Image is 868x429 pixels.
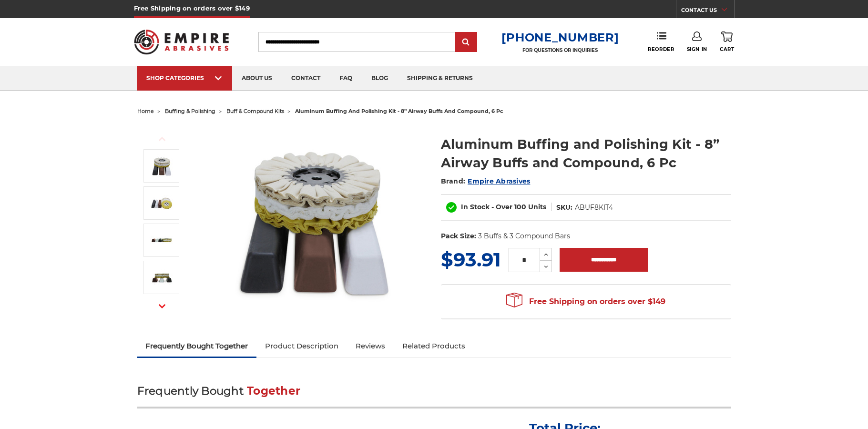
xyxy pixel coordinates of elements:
span: Free Shipping on orders over $149 [506,292,665,311]
span: Together [247,384,300,398]
a: shipping & returns [398,66,482,91]
img: Aluminum Buffing and Polishing Kit - 8” Airway Buffs and Compound, 6 Pc [150,228,174,252]
input: Submit [457,33,476,52]
span: aluminum buffing and polishing kit - 8” airway buffs and compound, 6 pc [295,108,503,114]
a: Cart [720,31,734,52]
span: $93.91 [441,248,501,271]
img: Aluminum 8 inch airway buffing wheel and compound kit [150,191,174,215]
button: Next [151,296,174,317]
img: 8 inch airway buffing wheel and compound kit for aluminum [219,125,409,316]
a: Reorder [648,31,674,52]
img: Aluminum Buffing and Polishing Kit - 8” Airway Buffs and Compound, 6 Pc [150,266,174,289]
p: FOR QUESTIONS OR INQUIRIES [501,47,619,53]
a: home [137,108,154,114]
div: SHOP CATEGORIES [146,74,223,82]
span: Brand: [441,177,466,185]
dd: 3 Buffs & 3 Compound Bars [478,231,570,241]
img: 8 inch airway buffing wheel and compound kit for aluminum [150,154,174,178]
a: faq [330,66,362,91]
dt: SKU: [556,203,572,213]
span: - Over [491,203,512,211]
span: Reorder [648,46,674,52]
a: Related Products [394,336,474,357]
a: [PHONE_NUMBER] [501,31,619,44]
h1: Aluminum Buffing and Polishing Kit - 8” Airway Buffs and Compound, 6 Pc [441,135,731,172]
a: about us [232,66,282,91]
a: buffing & polishing [165,108,215,114]
span: Sign In [687,46,707,52]
dd: ABUF8KIT4 [575,203,613,213]
span: In Stock [461,203,490,211]
span: 100 [514,203,526,211]
a: Reviews [347,336,394,357]
a: contact [282,66,330,91]
span: Cart [720,46,734,52]
a: Product Description [256,336,347,357]
a: CONTACT US [681,5,734,18]
dt: Pack Size: [441,231,476,241]
span: Units [528,203,546,211]
img: Empire Abrasives [134,23,229,61]
button: Previous [151,129,174,149]
a: buff & compound kits [226,108,284,114]
a: blog [362,66,398,91]
a: Frequently Bought Together [137,336,257,357]
span: Frequently Bought [137,384,244,398]
a: Empire Abrasives [468,177,530,185]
